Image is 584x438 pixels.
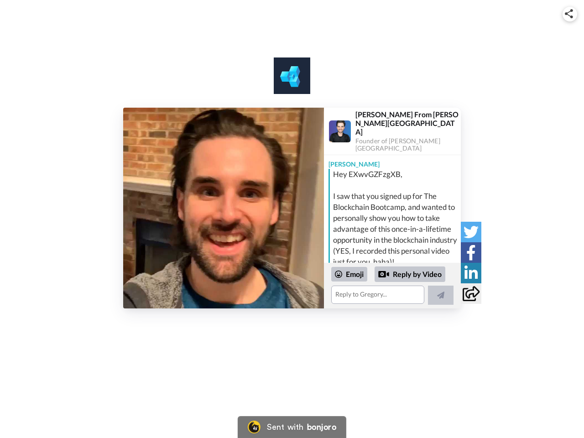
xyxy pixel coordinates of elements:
img: 538ef89b-c133-4814-934b-d39e540567ed-thumb.jpg [123,108,324,308]
img: logo [274,57,310,94]
img: ic_share.svg [565,9,573,18]
img: Profile Image [329,120,351,142]
div: [PERSON_NAME] [324,155,461,169]
div: Reply by Video [375,266,445,282]
div: Emoji [331,267,367,282]
div: Founder of [PERSON_NAME][GEOGRAPHIC_DATA] [355,137,460,153]
div: [PERSON_NAME] From [PERSON_NAME][GEOGRAPHIC_DATA] [355,110,460,136]
div: Hey EXwvGZFzgXB, I saw that you signed up for The Blockchain Bootcamp, and wanted to personally s... [333,169,459,267]
div: Reply by Video [378,269,389,280]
